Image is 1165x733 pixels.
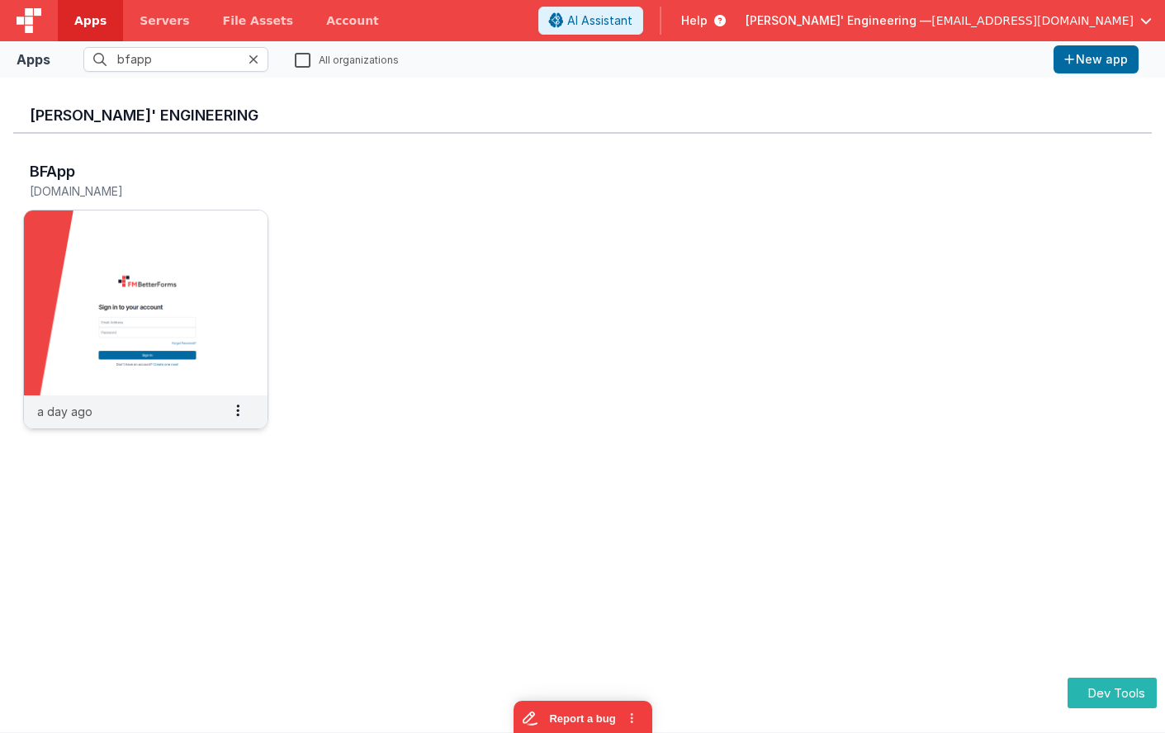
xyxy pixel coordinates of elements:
button: Dev Tools [1068,678,1157,708]
button: [PERSON_NAME]' Engineering — [EMAIL_ADDRESS][DOMAIN_NAME] [746,12,1152,29]
p: a day ago [37,403,92,420]
h3: BFApp [30,163,75,180]
input: Search apps [83,47,268,72]
span: Help [681,12,708,29]
span: Apps [74,12,107,29]
label: All organizations [295,51,399,67]
button: New app [1054,45,1139,73]
button: AI Assistant [538,7,643,35]
span: Servers [140,12,189,29]
span: File Assets [223,12,294,29]
span: AI Assistant [567,12,632,29]
span: [PERSON_NAME]' Engineering — [746,12,931,29]
span: [EMAIL_ADDRESS][DOMAIN_NAME] [931,12,1134,29]
h5: [DOMAIN_NAME] [30,185,227,197]
div: Apps [17,50,50,69]
h3: [PERSON_NAME]' Engineering [30,107,1135,124]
